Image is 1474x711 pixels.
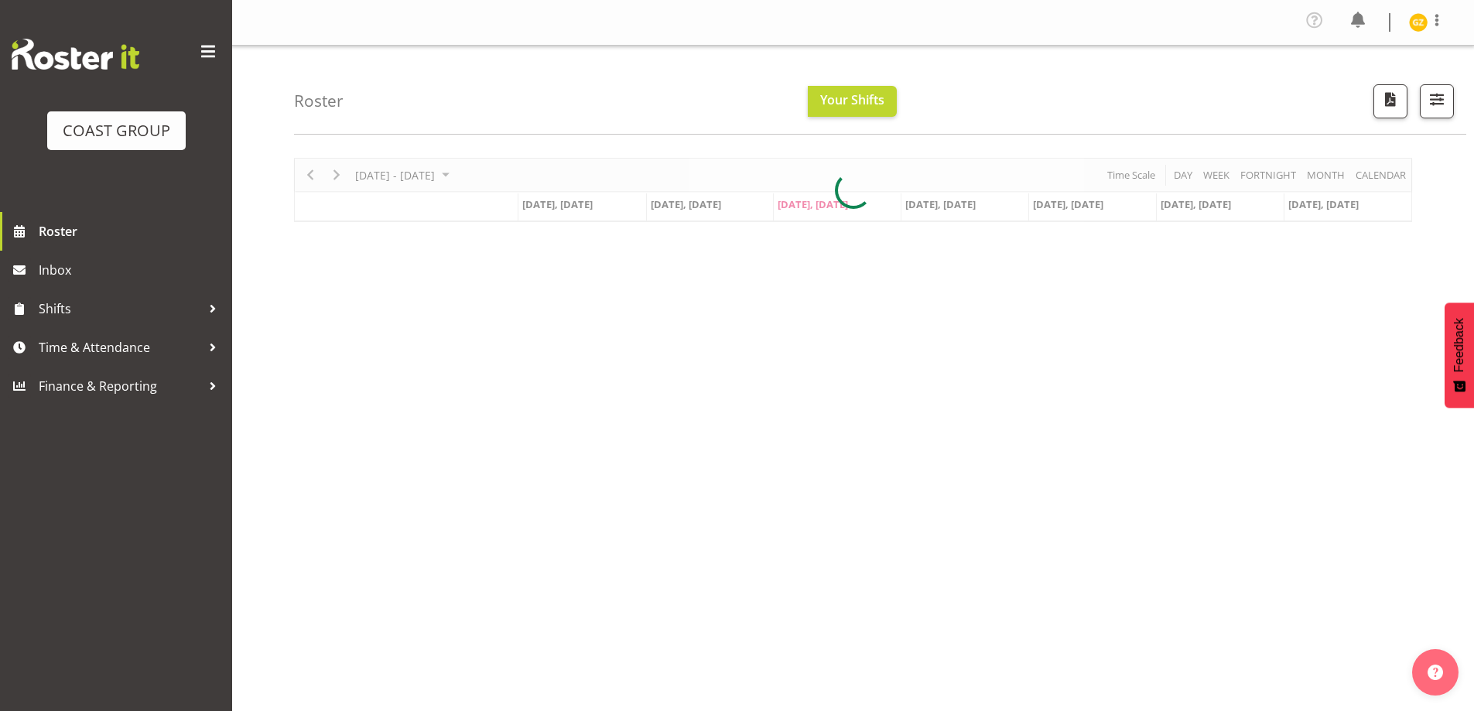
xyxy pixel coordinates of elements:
[39,220,224,243] span: Roster
[39,374,201,398] span: Finance & Reporting
[1420,84,1454,118] button: Filter Shifts
[1428,665,1443,680] img: help-xxl-2.png
[1373,84,1407,118] button: Download a PDF of the roster according to the set date range.
[39,336,201,359] span: Time & Attendance
[12,39,139,70] img: Rosterit website logo
[1409,13,1428,32] img: grayson-ziogas9950.jpg
[39,258,224,282] span: Inbox
[63,119,170,142] div: COAST GROUP
[1452,318,1466,372] span: Feedback
[294,92,344,110] h4: Roster
[808,86,897,117] button: Your Shifts
[820,91,884,108] span: Your Shifts
[39,297,201,320] span: Shifts
[1445,303,1474,408] button: Feedback - Show survey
